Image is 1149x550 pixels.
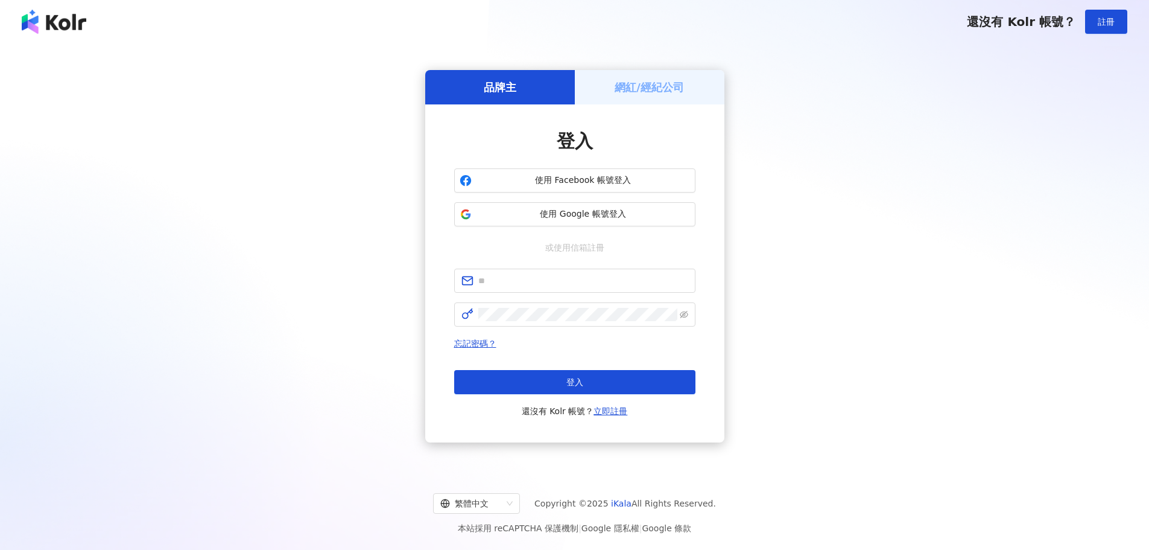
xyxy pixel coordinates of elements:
[534,496,716,511] span: Copyright © 2025 All Rights Reserved.
[611,499,631,508] a: iKala
[557,130,593,152] span: 登入
[522,404,628,418] span: 還沒有 Kolr 帳號？
[1085,10,1127,34] button: 註冊
[642,523,691,533] a: Google 條款
[440,494,502,513] div: 繁體中文
[458,521,691,536] span: 本站採用 reCAPTCHA 保護機制
[454,168,695,193] button: 使用 Facebook 帳號登入
[484,80,516,95] h5: 品牌主
[566,377,583,387] span: 登入
[476,208,690,220] span: 使用 Google 帳號登入
[454,339,496,348] a: 忘記密碼？
[581,523,639,533] a: Google 隱私權
[454,370,695,394] button: 登入
[680,310,688,319] span: eye-invisible
[476,174,690,187] span: 使用 Facebook 帳號登入
[22,10,86,34] img: logo
[578,523,581,533] span: |
[537,241,613,254] span: 或使用信箱註冊
[1098,17,1115,27] span: 註冊
[454,202,695,226] button: 使用 Google 帳號登入
[639,523,642,533] span: |
[593,406,627,416] a: 立即註冊
[615,80,684,95] h5: 網紅/經紀公司
[967,14,1075,29] span: 還沒有 Kolr 帳號？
